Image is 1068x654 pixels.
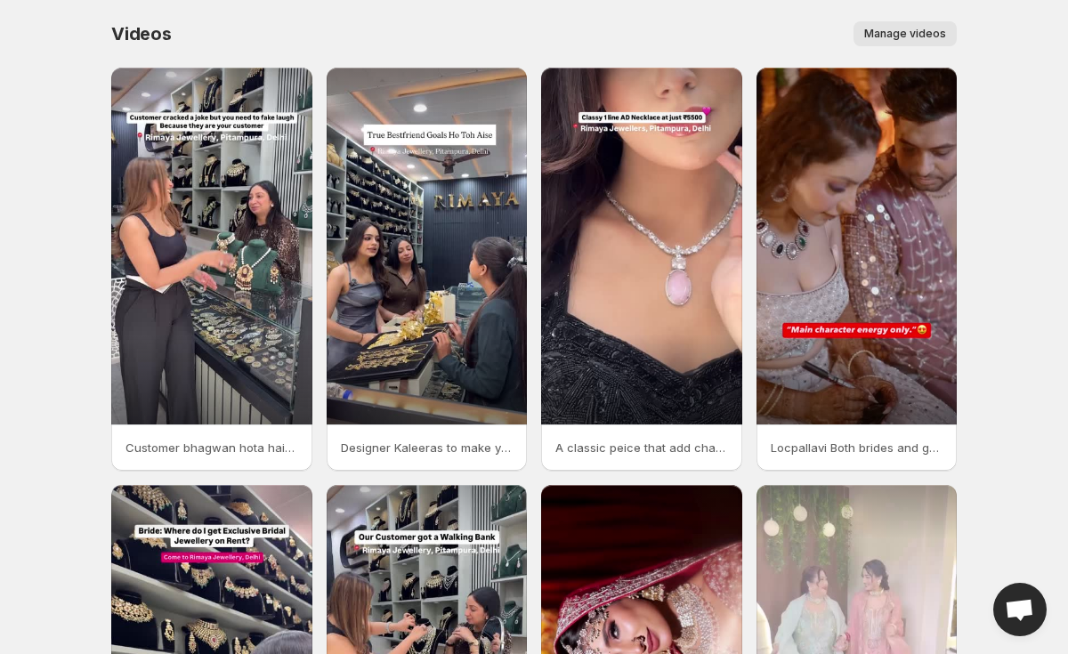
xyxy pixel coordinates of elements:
[555,439,728,456] p: A classic peice that add charm to your look wth blush stone Rimaya Jewellery Pitampura bridaljewe...
[111,23,172,44] span: Videos
[854,21,957,46] button: Manage videos
[993,583,1047,636] div: Open chat
[341,439,514,456] p: Designer Kaleeras to make your wedding day look like a dream Rimaya Jewellery Pitampura bridaljew...
[771,439,943,456] p: Locpallavi Both brides and gromms outfits trichaofficial_ Capture weddingmafiaproduction My jewel...
[864,27,946,41] span: Manage videos
[125,439,298,456] p: Customer bhagwan hota hai Rimaya Jewellery Pitampura bridaljewellery delhi brides shaadi girls we...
